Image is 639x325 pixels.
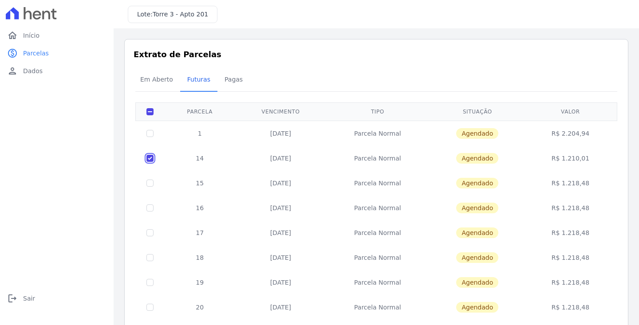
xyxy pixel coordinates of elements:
td: 18 [164,245,235,270]
span: Agendado [456,153,498,164]
td: Parcela Normal [326,245,429,270]
th: Situação [429,102,525,121]
td: R$ 1.218,48 [525,295,615,320]
a: Pagas [217,69,250,92]
span: Início [23,31,39,40]
span: Pagas [219,70,248,88]
span: Torre 3 - Apto 201 [153,11,208,18]
td: 20 [164,295,235,320]
td: Parcela Normal [326,171,429,196]
span: Dados [23,67,43,75]
td: 1 [164,121,235,146]
td: R$ 2.204,94 [525,121,615,146]
th: Tipo [326,102,429,121]
span: Agendado [456,252,498,263]
td: [DATE] [235,196,326,220]
td: R$ 1.218,48 [525,171,615,196]
td: R$ 1.218,48 [525,220,615,245]
td: 19 [164,270,235,295]
td: 17 [164,220,235,245]
a: homeInício [4,27,110,44]
td: Parcela Normal [326,196,429,220]
td: 16 [164,196,235,220]
td: R$ 1.210,01 [525,146,615,171]
th: Valor [525,102,615,121]
td: Parcela Normal [326,220,429,245]
i: logout [7,293,18,304]
td: Parcela Normal [326,270,429,295]
span: Sair [23,294,35,303]
td: Parcela Normal [326,121,429,146]
td: [DATE] [235,146,326,171]
td: Parcela Normal [326,295,429,320]
td: 15 [164,171,235,196]
td: [DATE] [235,121,326,146]
th: Vencimento [235,102,326,121]
td: [DATE] [235,220,326,245]
i: person [7,66,18,76]
span: Futuras [182,70,216,88]
span: Em Aberto [135,70,178,88]
td: [DATE] [235,270,326,295]
th: Parcela [164,102,235,121]
a: paidParcelas [4,44,110,62]
i: home [7,30,18,41]
a: personDados [4,62,110,80]
a: Futuras [180,69,217,92]
span: Agendado [456,277,498,288]
td: R$ 1.218,48 [525,196,615,220]
span: Agendado [456,227,498,238]
td: R$ 1.218,48 [525,245,615,270]
td: [DATE] [235,171,326,196]
td: Parcela Normal [326,146,429,171]
span: Parcelas [23,49,49,58]
td: [DATE] [235,295,326,320]
h3: Extrato de Parcelas [134,48,619,60]
td: [DATE] [235,245,326,270]
a: logoutSair [4,290,110,307]
td: 14 [164,146,235,171]
i: paid [7,48,18,59]
a: Em Aberto [133,69,180,92]
span: Agendado [456,203,498,213]
td: R$ 1.218,48 [525,270,615,295]
h3: Lote: [137,10,208,19]
span: Agendado [456,302,498,313]
span: Agendado [456,178,498,188]
span: Agendado [456,128,498,139]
